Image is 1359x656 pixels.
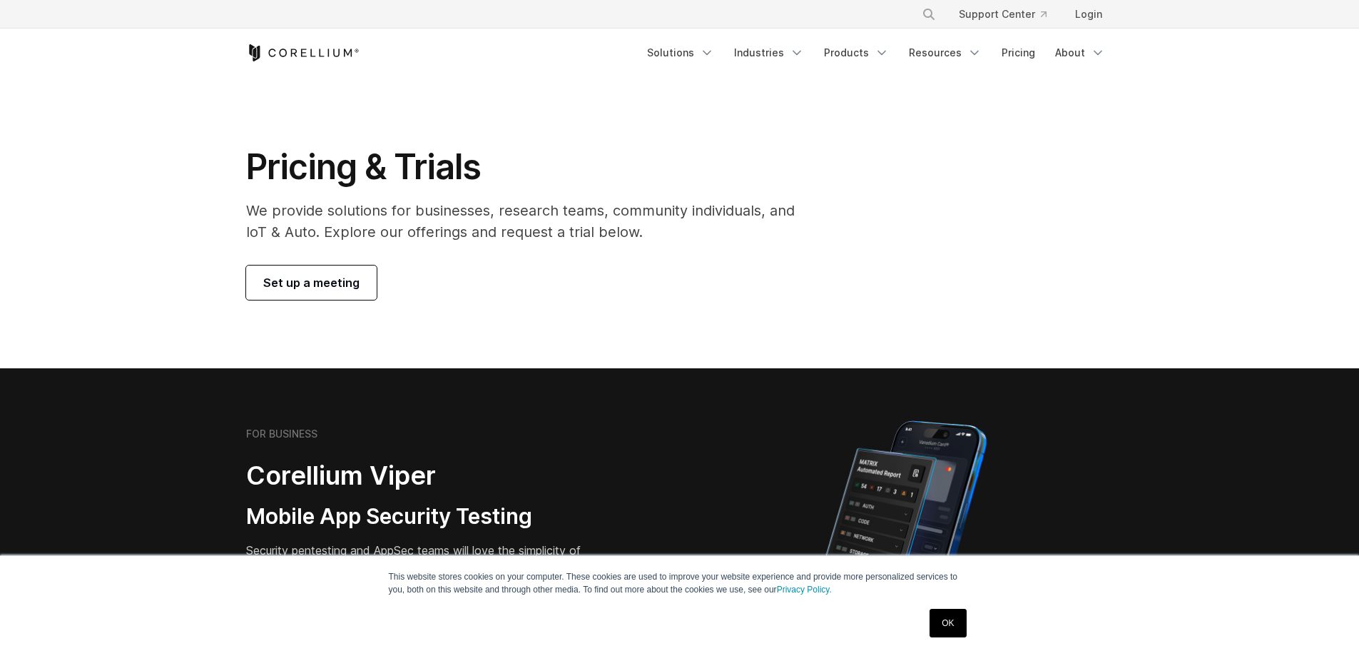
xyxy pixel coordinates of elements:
a: About [1047,40,1114,66]
a: Privacy Policy. [777,585,832,595]
span: Set up a meeting [263,274,360,291]
a: Login [1064,1,1114,27]
a: Resources [900,40,990,66]
a: Corellium Home [246,44,360,61]
a: OK [930,609,966,637]
p: Security pentesting and AppSec teams will love the simplicity of automated report generation comb... [246,542,611,593]
a: Solutions [638,40,723,66]
a: Pricing [993,40,1044,66]
div: Navigation Menu [638,40,1114,66]
a: Set up a meeting [246,266,377,300]
h6: FOR BUSINESS [246,428,317,440]
p: This website stores cookies on your computer. These cookies are used to improve your website expe... [389,570,971,596]
h3: Mobile App Security Testing [246,503,611,530]
h1: Pricing & Trials [246,146,815,188]
a: Products [815,40,897,66]
a: Support Center [947,1,1058,27]
p: We provide solutions for businesses, research teams, community individuals, and IoT & Auto. Explo... [246,200,815,243]
h2: Corellium Viper [246,460,611,492]
button: Search [916,1,942,27]
div: Navigation Menu [905,1,1114,27]
a: Industries [726,40,813,66]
